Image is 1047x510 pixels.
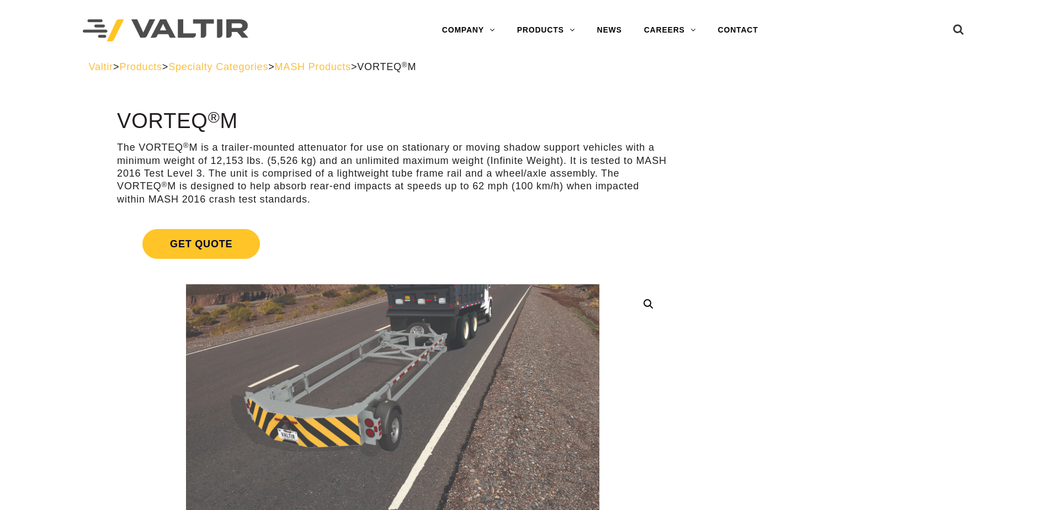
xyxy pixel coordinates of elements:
span: Get Quote [142,229,260,259]
img: Valtir [83,19,248,42]
a: CONTACT [707,19,769,41]
a: Valtir [89,61,113,72]
a: NEWS [586,19,633,41]
div: > > > > [89,61,959,73]
a: PRODUCTS [506,19,586,41]
a: Get Quote [117,216,668,272]
sup: ® [402,61,408,69]
a: MASH Products [275,61,351,72]
h1: VORTEQ M [117,110,668,133]
a: Products [119,61,162,72]
span: VORTEQ M [357,61,416,72]
sup: ® [208,108,220,126]
sup: ® [183,141,189,150]
a: CAREERS [633,19,707,41]
sup: ® [162,180,168,189]
a: COMPANY [431,19,506,41]
a: Specialty Categories [168,61,268,72]
p: The VORTEQ M is a trailer-mounted attenuator for use on stationary or moving shadow support vehic... [117,141,668,206]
